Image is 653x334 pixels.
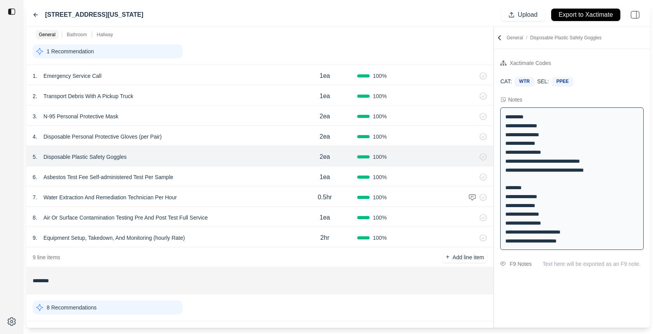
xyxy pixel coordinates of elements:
[320,91,330,101] p: 1ea
[506,35,601,41] p: General
[33,153,37,161] p: 5 .
[523,35,530,40] span: /
[500,77,512,85] p: CAT:
[8,8,16,16] img: toggle sidebar
[627,6,644,23] img: right-panel.svg
[33,133,37,141] p: 4 .
[518,11,538,19] p: Upload
[40,212,211,223] p: Air Or Surface Contamination Testing Pre And Post Test Full Service
[318,193,332,202] p: 0.5hr
[67,32,87,38] p: Bathroom
[373,72,387,80] span: 100 %
[40,70,105,81] p: Emergency Service Call
[320,152,330,162] p: 2ea
[320,233,329,243] p: 2hr
[33,72,37,80] p: 1 .
[45,10,143,19] label: [STREET_ADDRESS][US_STATE]
[320,71,330,81] p: 1ea
[40,232,188,243] p: Equipment Setup, Takedown, And Monitoring (hourly Rate)
[33,234,37,242] p: 9 .
[33,214,37,221] p: 8 .
[468,193,476,201] img: comment
[40,172,176,183] p: Asbestos Test Fee Self-administered Test Per Sample
[373,113,387,120] span: 100 %
[508,96,522,104] div: Notes
[510,58,551,68] div: Xactimate Codes
[537,77,549,85] p: SEL:
[501,9,545,21] button: Upload
[320,213,330,222] p: 1ea
[40,192,180,203] p: Water Extraction And Remediation Technician Per Hour
[530,35,601,40] span: Disposable Plastic Safety Goggles
[320,132,330,141] p: 2ea
[39,32,56,38] p: General
[373,153,387,161] span: 100 %
[515,77,534,86] div: WTR
[373,92,387,100] span: 100 %
[320,172,330,182] p: 1ea
[40,91,136,102] p: Transport Debris With A Pickup Truck
[33,113,37,120] p: 3 .
[373,133,387,141] span: 100 %
[47,304,96,311] p: 8 Recommendations
[373,214,387,221] span: 100 %
[33,173,37,181] p: 6 .
[373,193,387,201] span: 100 %
[510,259,532,269] div: F9 Notes
[320,112,330,121] p: 2ea
[543,260,644,268] p: Text here will be exported as an F9 note.
[373,173,387,181] span: 100 %
[40,111,122,122] p: N-95 Personal Protective Mask
[446,253,449,262] p: +
[552,77,573,86] div: PPEE
[97,32,113,38] p: Hallway
[40,151,130,162] p: Disposable Plastic Safety Goggles
[40,131,165,142] p: Disposable Personal Protective Gloves (per Pair)
[33,193,37,201] p: 7 .
[452,253,484,261] p: Add line item
[33,92,37,100] p: 2 .
[373,234,387,242] span: 100 %
[500,262,506,266] img: comment
[559,11,613,19] p: Export to Xactimate
[33,253,60,261] p: 9 line items
[551,9,620,21] button: Export to Xactimate
[47,47,94,55] p: 1 Recommendation
[443,252,487,263] button: +Add line item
